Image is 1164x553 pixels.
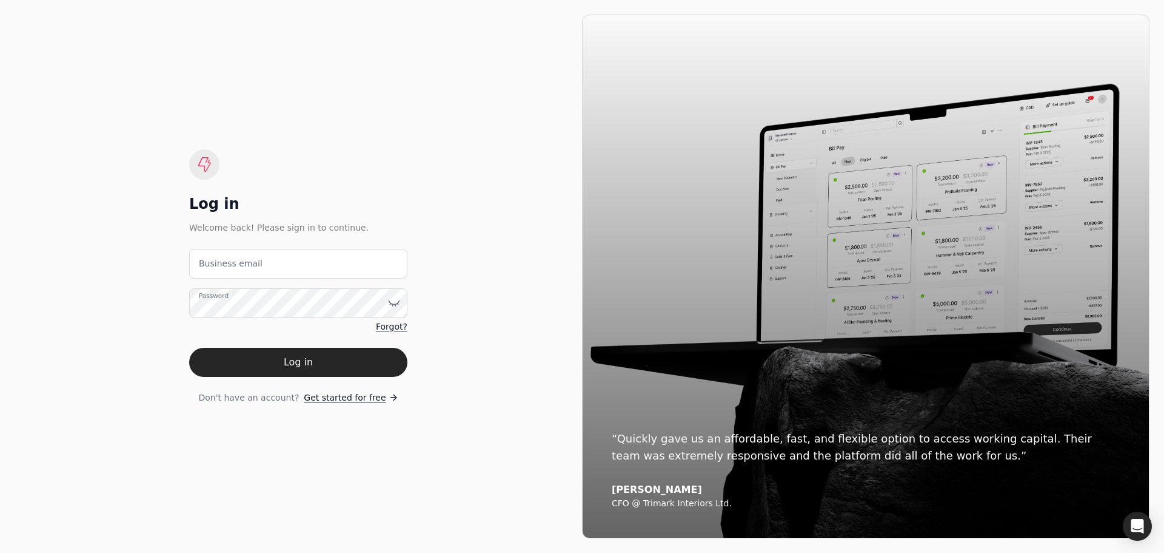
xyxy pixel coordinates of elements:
a: Forgot? [376,321,407,333]
span: Get started for free [304,392,386,404]
label: Business email [199,257,263,270]
div: “Quickly gave us an affordable, fast, and flexible option to access working capital. Their team w... [612,430,1120,464]
div: Log in [189,194,407,214]
label: Password [199,291,229,300]
div: CFO @ Trimark Interiors Ltd. [612,498,1120,509]
button: Log in [189,348,407,377]
div: Welcome back! Please sign in to continue. [189,221,407,234]
div: [PERSON_NAME] [612,484,1120,496]
span: Don't have an account? [198,392,299,404]
div: Open Intercom Messenger [1123,512,1152,541]
a: Get started for free [304,392,398,404]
